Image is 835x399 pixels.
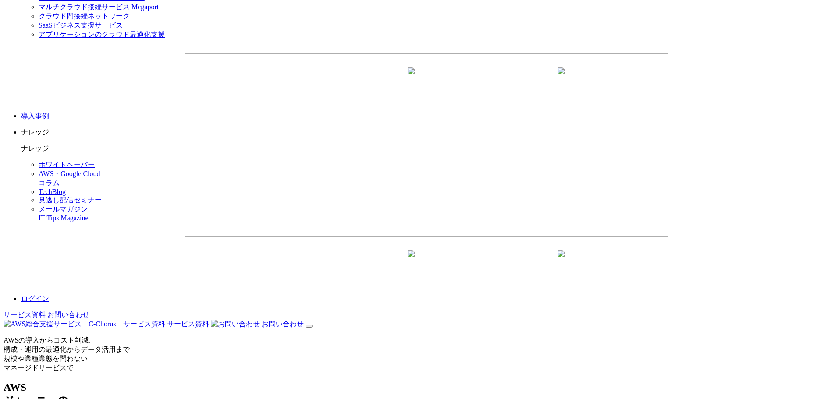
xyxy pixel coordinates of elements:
a: ログイン [21,295,49,302]
a: SaaSビジネス支援サービス [39,21,123,29]
span: メールマガジン IT Tips Magazine [39,205,88,222]
a: AWS総合支援サービス C-Chorus サービス資料 サービス資料 [4,320,211,328]
span: お問い合わせ [262,320,304,328]
p: ナレッジ [21,128,831,137]
img: 矢印 [408,250,415,273]
a: 導入事例 [21,112,49,120]
a: クラウド間接続ネットワーク [39,12,130,20]
a: お問い合わせ お問い合わせ [211,320,306,328]
a: まずは相談する [431,251,572,272]
a: 見逃し配信セミナー [39,196,102,204]
img: AWS総合支援サービス C-Chorus サービス資料 [4,320,165,329]
img: 矢印 [408,67,415,90]
img: 矢印 [558,250,565,273]
a: 資料を請求する [281,68,422,90]
a: サービス資料 [4,311,46,318]
a: メールマガジンIT Tips Magazine [39,205,88,222]
a: AWS・Google Cloudコラム [39,170,100,187]
a: TechBlog [39,188,66,195]
a: アプリケーションのクラウド最適化支援 [39,31,165,38]
a: お問い合わせ [47,311,89,318]
p: ナレッジ [21,144,831,153]
a: 資料を請求する [281,251,422,272]
img: 矢印 [558,67,565,90]
span: サービス資料 [167,320,209,328]
img: お問い合わせ [211,320,260,329]
a: まずは相談する [431,68,572,90]
span: AWS・Google Cloud コラム [39,170,100,187]
p: AWSの導入からコスト削減、 構成・運用の最適化からデータ活用まで 規模や業種業態を問わない マネージドサービスで [4,336,831,373]
a: マルチクラウド接続サービス Megaport [39,3,159,11]
a: ホワイトペーパー [39,161,95,168]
